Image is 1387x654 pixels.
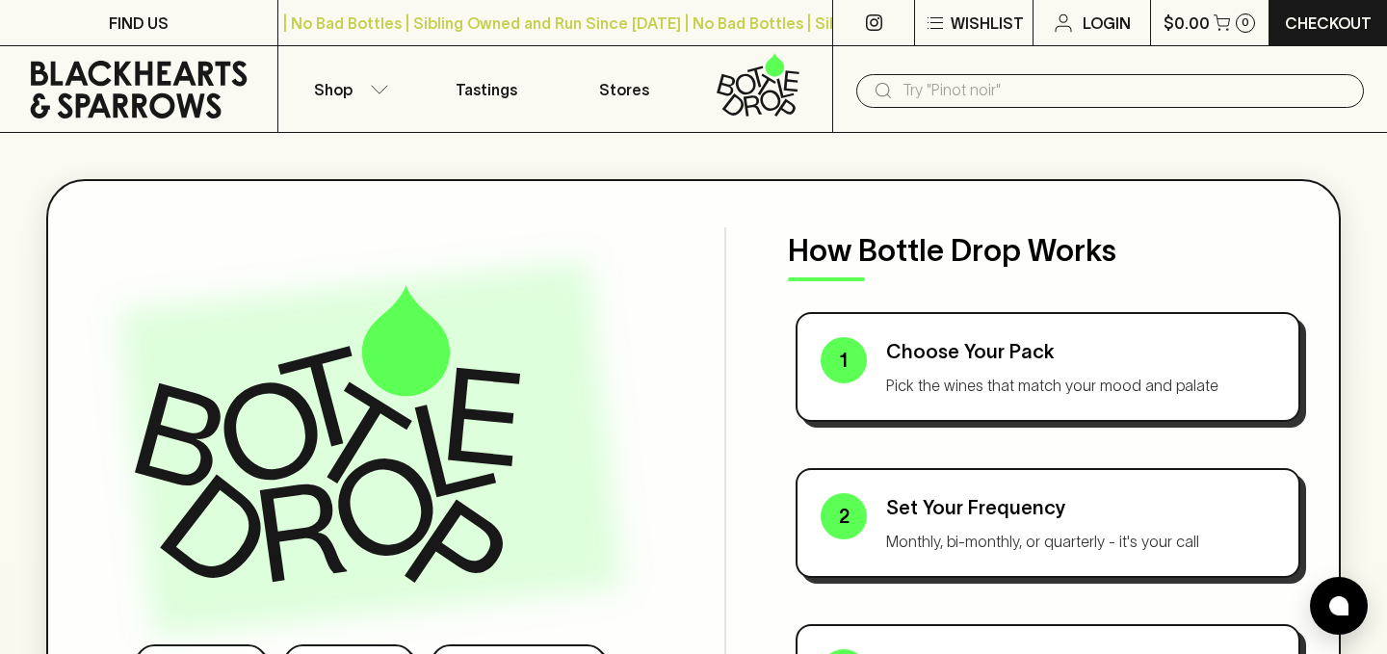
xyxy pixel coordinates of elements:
a: Tastings [417,46,556,132]
img: bubble-icon [1329,596,1348,615]
button: Shop [278,46,417,132]
p: Login [1083,12,1131,35]
p: FIND US [109,12,169,35]
div: 1 [821,337,867,383]
input: Try "Pinot noir" [903,75,1348,106]
p: Wishlist [951,12,1024,35]
div: 2 [821,493,867,539]
a: Stores [556,46,694,132]
p: $0.00 [1164,12,1210,35]
p: Stores [599,78,649,101]
p: 0 [1242,17,1249,28]
img: Bottle Drop [135,285,520,582]
p: Shop [314,78,353,101]
p: Monthly, bi-monthly, or quarterly - it's your call [886,530,1275,553]
p: Checkout [1285,12,1372,35]
p: Set Your Frequency [886,493,1275,522]
p: How Bottle Drop Works [788,227,1308,274]
p: Choose Your Pack [886,337,1275,366]
p: Pick the wines that match your mood and palate [886,374,1275,397]
p: Tastings [456,78,517,101]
